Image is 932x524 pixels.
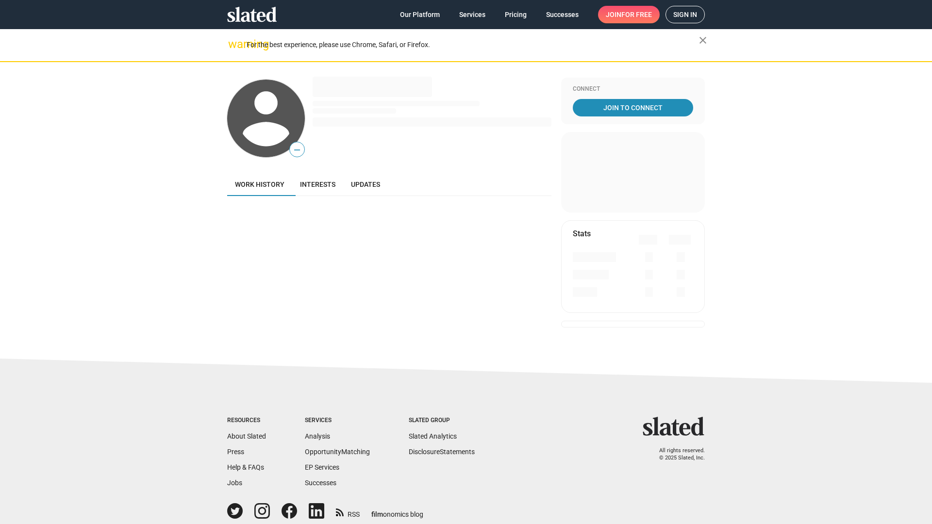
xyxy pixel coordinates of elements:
div: Services [305,417,370,425]
a: Slated Analytics [409,432,457,440]
span: Successes [546,6,579,23]
span: Interests [300,180,335,188]
span: Work history [235,180,284,188]
div: Resources [227,417,266,425]
span: Sign in [673,6,697,23]
a: Analysis [305,432,330,440]
a: Press [227,448,244,456]
a: Interests [292,173,343,196]
a: About Slated [227,432,266,440]
a: OpportunityMatching [305,448,370,456]
a: EP Services [305,463,339,471]
div: For the best experience, please use Chrome, Safari, or Firefox. [247,38,699,51]
a: Join To Connect [573,99,693,116]
a: DisclosureStatements [409,448,475,456]
span: Services [459,6,485,23]
a: Successes [305,479,336,487]
a: Pricing [497,6,534,23]
a: Help & FAQs [227,463,264,471]
p: All rights reserved. © 2025 Slated, Inc. [649,447,705,461]
span: — [290,144,304,156]
a: Updates [343,173,388,196]
span: Join [606,6,652,23]
mat-card-title: Stats [573,229,591,239]
a: filmonomics blog [371,502,423,519]
span: Our Platform [400,6,440,23]
a: Jobs [227,479,242,487]
a: Services [451,6,493,23]
div: Slated Group [409,417,475,425]
div: Connect [573,85,693,93]
a: Joinfor free [598,6,660,23]
a: Work history [227,173,292,196]
span: film [371,510,383,518]
a: Our Platform [392,6,448,23]
a: Sign in [666,6,705,23]
span: Join To Connect [575,99,691,116]
a: Successes [538,6,586,23]
span: for free [621,6,652,23]
span: Updates [351,180,380,188]
span: Pricing [505,6,527,23]
a: RSS [336,504,360,519]
mat-icon: warning [228,38,240,50]
mat-icon: close [697,34,709,46]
